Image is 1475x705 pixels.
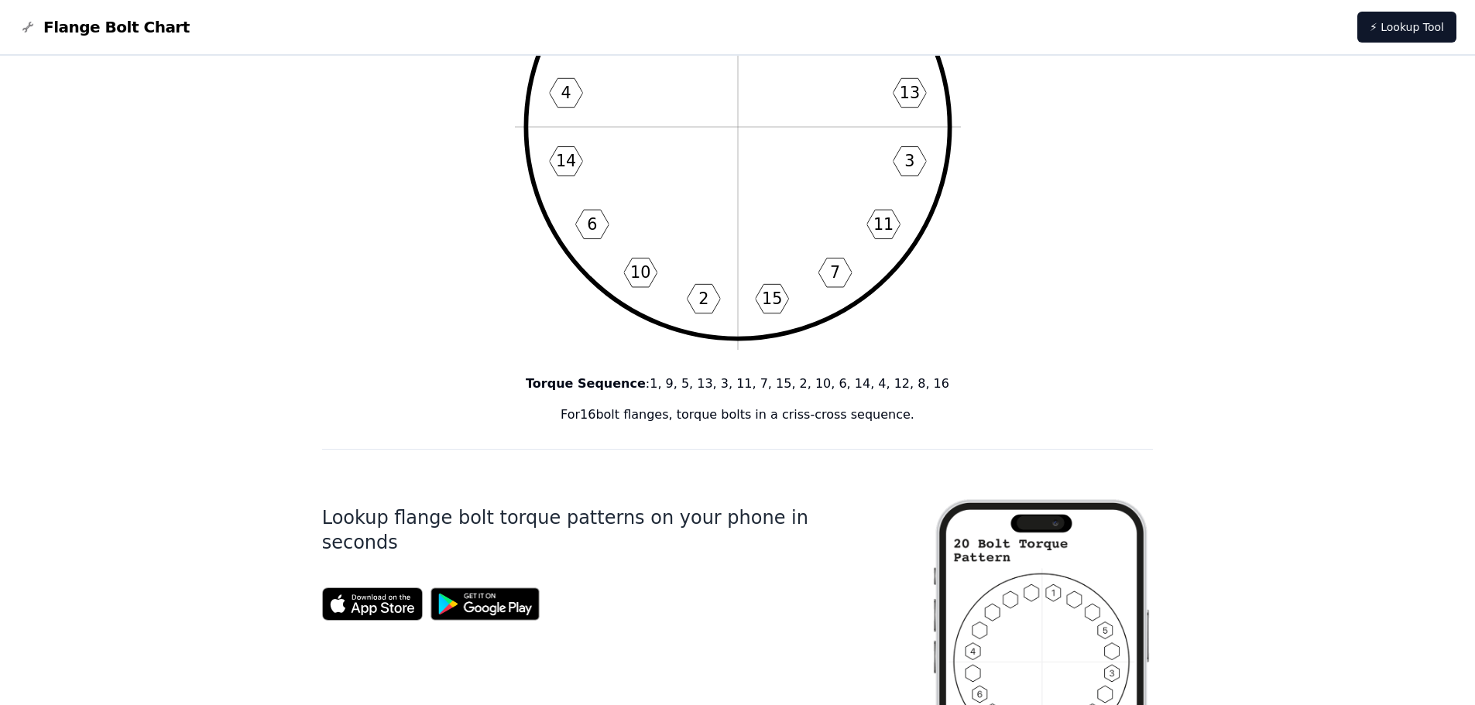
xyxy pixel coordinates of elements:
text: 10 [630,263,650,282]
text: 15 [761,289,781,308]
text: 3 [904,152,914,170]
text: 2 [698,289,708,308]
text: 6 [587,215,597,234]
text: 14 [555,152,575,170]
text: 13 [899,84,919,102]
text: 11 [873,215,893,234]
img: Flange Bolt Chart Logo [19,18,37,36]
h1: Lookup flange bolt torque patterns on your phone in seconds [322,505,881,555]
img: App Store badge for the Flange Bolt Chart app [322,587,423,621]
a: ⚡ Lookup Tool [1357,12,1456,43]
text: 4 [561,84,571,102]
p: For 16 bolt flanges, torque bolts in a criss-cross sequence. [322,406,1154,424]
span: Flange Bolt Chart [43,16,190,38]
p: : 1, 9, 5, 13, 3, 11, 7, 15, 2, 10, 6, 14, 4, 12, 8, 16 [322,375,1154,393]
img: Get it on Google Play [423,580,548,628]
text: 7 [830,263,840,282]
b: Torque Sequence [526,376,646,391]
a: Flange Bolt Chart LogoFlange Bolt Chart [19,16,190,38]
